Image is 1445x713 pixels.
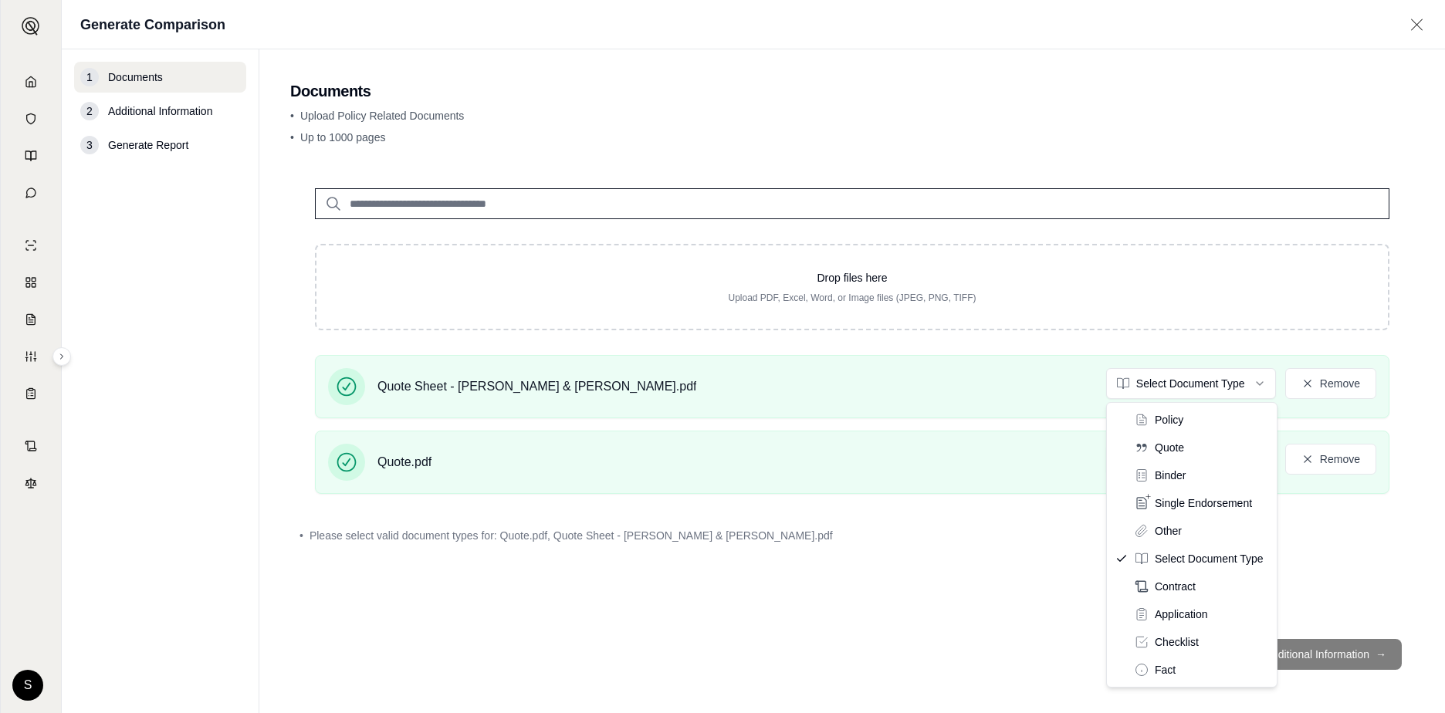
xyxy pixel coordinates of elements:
span: Checklist [1155,634,1199,650]
span: Single Endorsement [1155,495,1252,511]
span: Policy [1155,412,1183,427]
span: Fact [1155,662,1176,678]
span: Application [1155,607,1208,622]
span: Contract [1155,579,1196,594]
span: Quote [1155,440,1184,455]
span: Other [1155,523,1182,539]
span: Binder [1155,468,1186,483]
span: Select Document Type [1155,551,1264,566]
